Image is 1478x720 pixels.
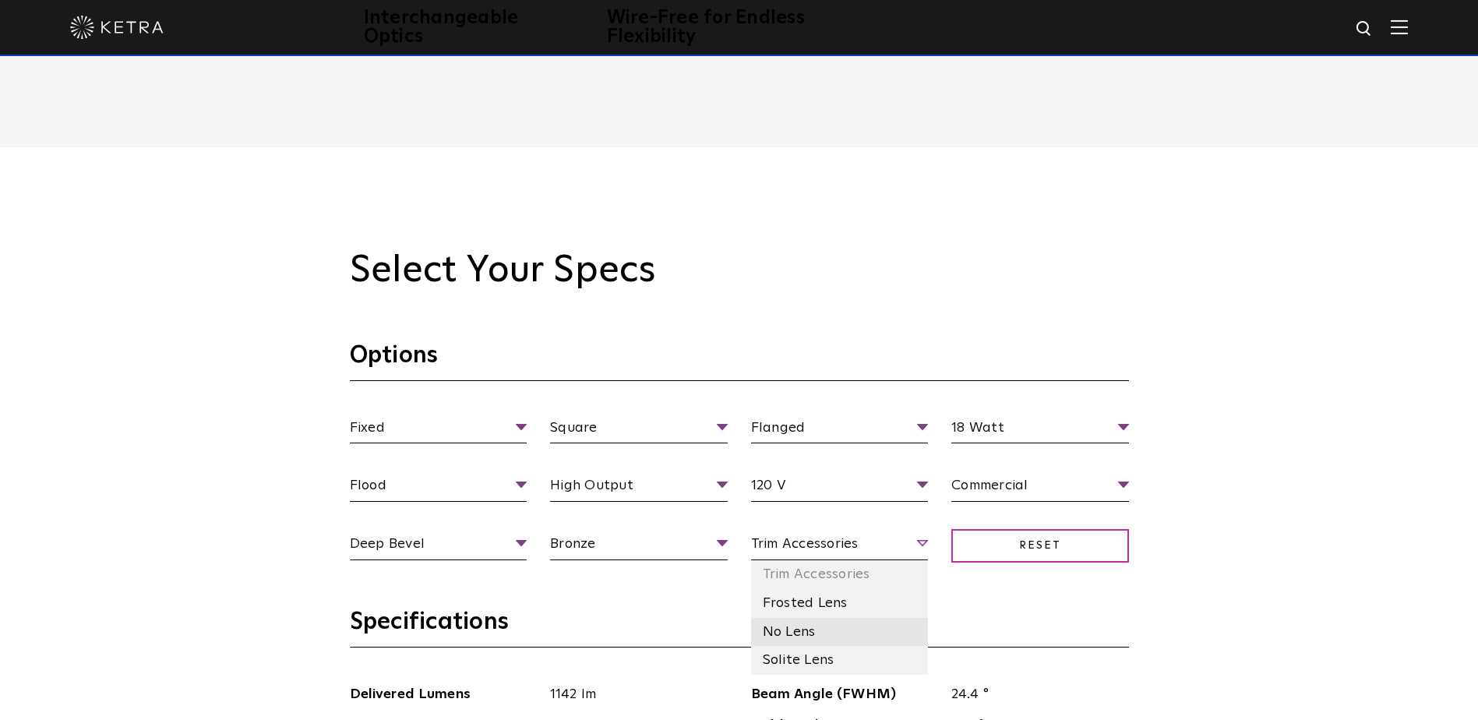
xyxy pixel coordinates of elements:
[940,683,1129,706] span: 24.4 °
[538,683,728,706] span: 1142 lm
[350,417,527,444] span: Fixed
[1391,19,1408,34] img: Hamburger%20Nav.svg
[751,475,929,502] span: 120 V
[951,475,1129,502] span: Commercial
[350,683,539,706] span: Delivered Lumens
[951,417,1129,444] span: 18 Watt
[751,646,929,675] li: Solite Lens
[751,560,929,589] li: Trim Accessories
[350,249,1129,294] h2: Select Your Specs
[751,683,940,706] span: Beam Angle (FWHM)
[350,341,1129,381] h3: Options
[751,618,929,647] li: No Lens
[751,417,929,444] span: Flanged
[751,533,929,560] span: Trim Accessories
[951,529,1129,563] span: Reset
[1355,19,1374,39] img: search icon
[751,589,929,618] li: Frosted Lens
[550,533,728,560] span: Bronze
[350,475,527,502] span: Flood
[70,16,164,39] img: ketra-logo-2019-white
[350,607,1129,648] h3: Specifications
[350,533,527,560] span: Deep Bevel
[550,417,728,444] span: Square
[550,475,728,502] span: High Output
